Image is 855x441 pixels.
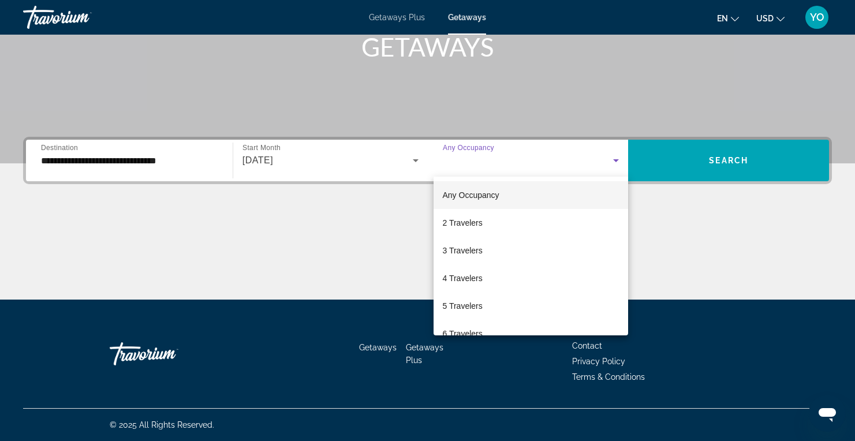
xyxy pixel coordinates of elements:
span: 2 Travelers [443,216,483,230]
span: 4 Travelers [443,271,483,285]
iframe: Button to launch messaging window [809,395,846,432]
span: 5 Travelers [443,299,483,313]
span: 3 Travelers [443,244,483,257]
span: 6 Travelers [443,327,483,341]
span: Any Occupancy [443,190,499,200]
